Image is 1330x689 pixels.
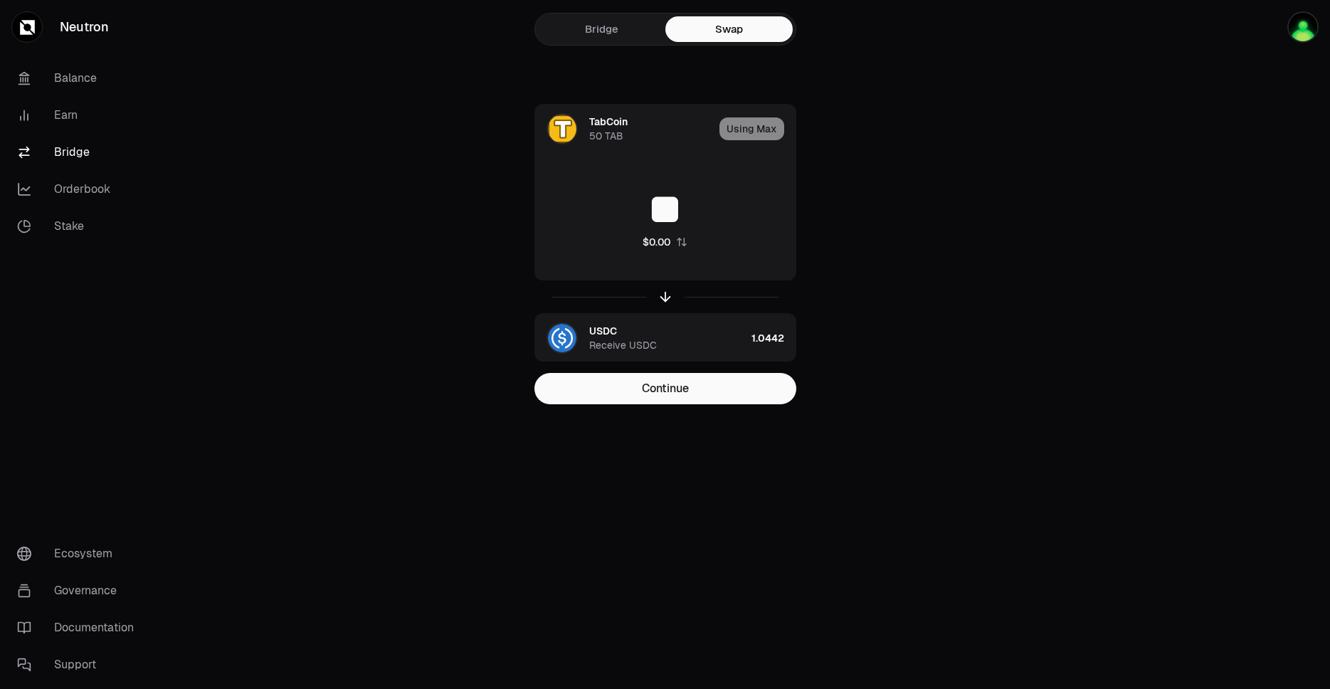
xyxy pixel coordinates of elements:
[6,171,154,208] a: Orderbook
[6,97,154,134] a: Earn
[535,314,796,362] button: USDC LogoUSDCReceive USDC1.0442
[6,609,154,646] a: Documentation
[538,16,665,42] a: Bridge
[589,324,617,338] div: USDC
[548,115,576,143] img: TAB Logo
[643,235,687,249] button: $0.00
[665,16,793,42] a: Swap
[589,338,657,352] div: Receive USDC
[548,324,576,352] img: USDC Logo
[6,535,154,572] a: Ecosystem
[6,208,154,245] a: Stake
[534,373,796,404] button: Continue
[6,60,154,97] a: Balance
[1287,11,1319,43] img: YaYaYa
[6,134,154,171] a: Bridge
[589,115,628,129] div: TabCoin
[535,105,714,153] div: TAB LogoTabCoin50 TAB
[6,646,154,683] a: Support
[589,129,623,143] div: 50 TAB
[643,235,670,249] div: $0.00
[535,314,746,362] div: USDC LogoUSDCReceive USDC
[6,572,154,609] a: Governance
[751,314,796,362] div: 1.0442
